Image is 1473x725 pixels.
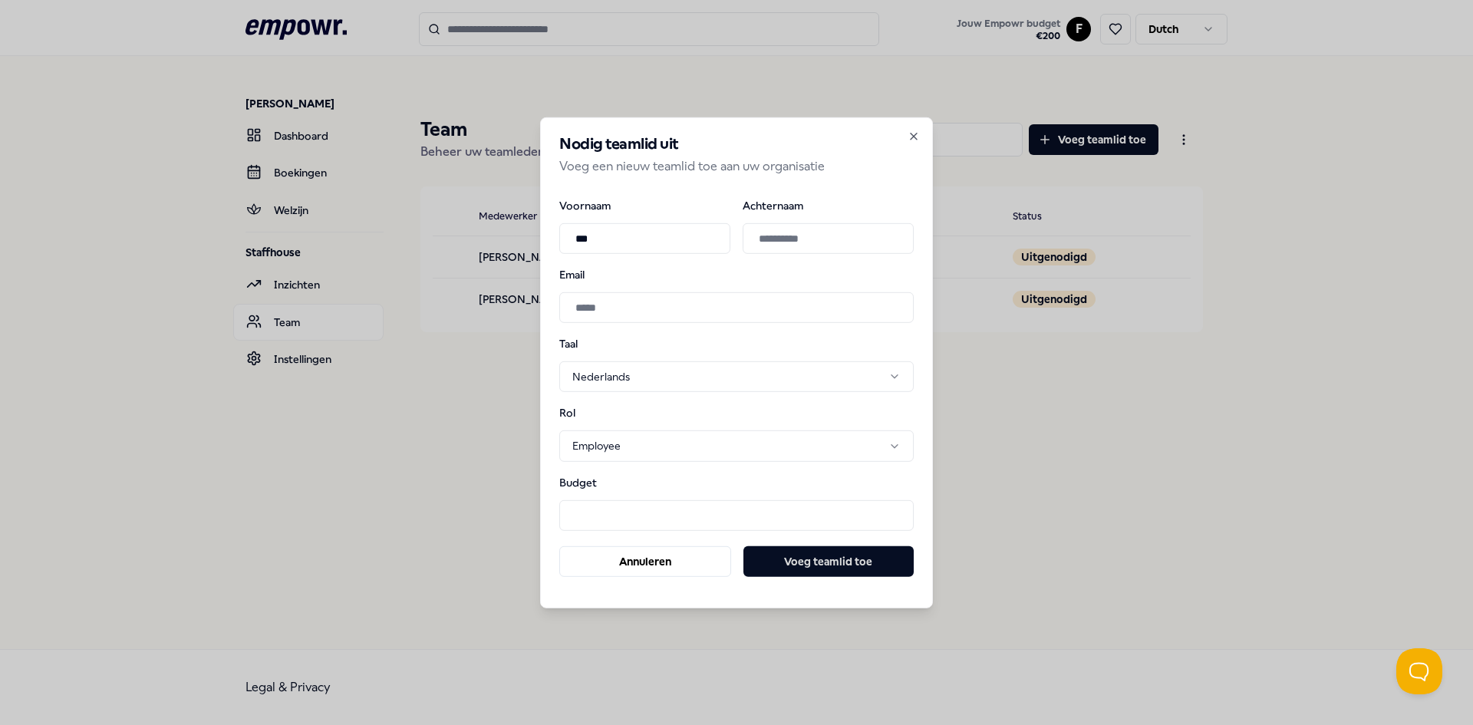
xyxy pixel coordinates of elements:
label: Achternaam [743,200,914,211]
label: Budget [559,477,639,488]
label: Taal [559,338,639,349]
p: Voeg een nieuw teamlid toe aan uw organisatie [559,156,914,176]
label: Voornaam [559,200,730,211]
label: Rol [559,407,639,418]
label: Email [559,269,914,280]
button: Voeg teamlid toe [743,546,914,577]
button: Annuleren [559,546,731,577]
h2: Nodig teamlid uit [559,136,914,151]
